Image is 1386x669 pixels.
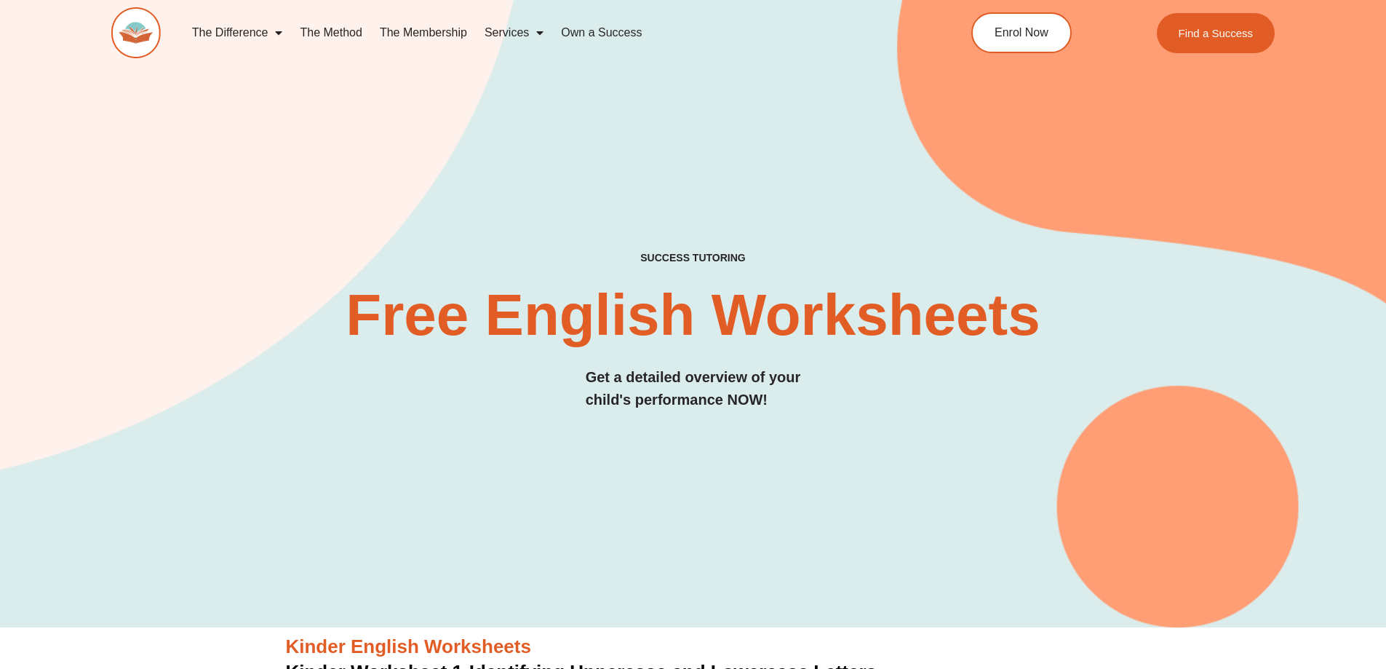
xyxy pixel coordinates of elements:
a: Services [476,16,552,50]
a: The Membership [371,16,476,50]
h2: Free English Worksheets​ [309,286,1078,344]
a: Own a Success [552,16,650,50]
span: Enrol Now [995,27,1048,39]
h3: Kinder English Worksheets [286,635,1101,660]
h3: Get a detailed overview of your child's performance NOW! [586,366,801,411]
a: The Method [291,16,370,50]
a: The Difference [183,16,292,50]
a: Find a Success [1157,13,1275,53]
h4: SUCCESS TUTORING​ [521,252,866,264]
nav: Menu [183,16,905,50]
span: Find a Success [1179,28,1254,39]
a: Enrol Now [971,12,1072,53]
